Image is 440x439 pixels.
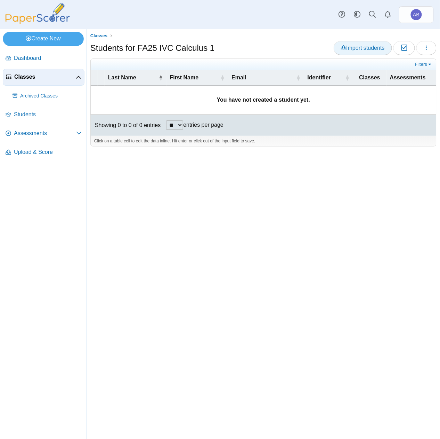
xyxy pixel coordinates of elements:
[3,19,72,25] a: PaperScorer
[308,74,344,81] span: Identifier
[231,74,295,81] span: Email
[334,41,392,55] a: Import students
[90,33,107,38] span: Classes
[14,130,76,137] span: Assessments
[380,7,396,22] a: Alerts
[91,115,161,136] div: Showing 0 to 0 of 0 entries
[341,45,385,51] span: Import students
[357,74,383,81] span: Classes
[3,3,72,24] img: PaperScorer
[14,111,82,118] span: Students
[413,61,434,68] a: Filters
[170,74,219,81] span: First Name
[399,6,434,23] a: Anton Butenko
[20,93,82,100] span: Archived Classes
[3,69,84,86] a: Classes
[411,9,422,20] span: Anton Butenko
[159,74,163,81] span: Last Name : Activate to invert sorting
[183,122,223,128] label: entries per page
[413,12,420,17] span: Anton Butenko
[108,74,157,81] span: Last Name
[217,97,310,103] b: You have not created a student yet.
[3,107,84,123] a: Students
[3,50,84,67] a: Dashboard
[89,32,109,40] a: Classes
[390,74,426,81] span: Assessments
[3,32,84,46] a: Create New
[91,136,436,146] div: Click on a table cell to edit the data inline. Hit enter or click out of the input field to save.
[14,148,82,156] span: Upload & Score
[90,42,215,54] h1: Students for FA25 IVC Calculus 1
[3,144,84,161] a: Upload & Score
[14,73,76,81] span: Classes
[10,88,84,104] a: Archived Classes
[14,54,82,62] span: Dashboard
[220,74,225,81] span: First Name : Activate to sort
[345,74,350,81] span: Identifier : Activate to sort
[296,74,301,81] span: Email : Activate to sort
[3,125,84,142] a: Assessments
